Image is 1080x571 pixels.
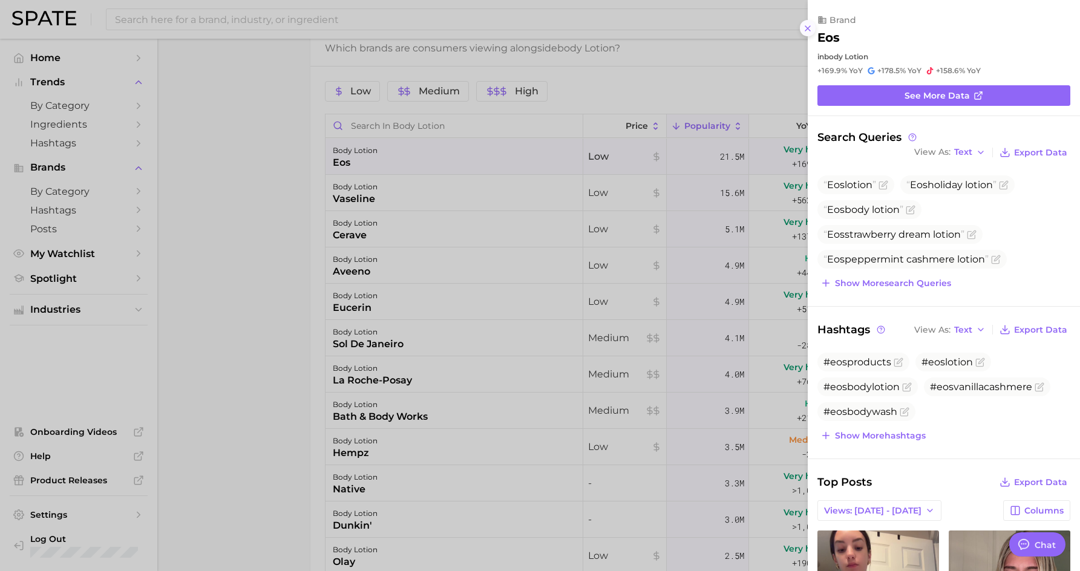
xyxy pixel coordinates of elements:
button: Flag as miscategorized or irrelevant [879,180,888,190]
span: Views: [DATE] - [DATE] [824,506,921,516]
button: View AsText [911,322,989,338]
span: YoY [908,66,921,76]
span: #eosbodywash [823,406,897,417]
span: Columns [1024,506,1064,516]
button: Export Data [997,144,1070,161]
span: #eosvanillacashmere [930,381,1032,393]
span: +169.9% [817,66,847,75]
span: brand [830,15,856,25]
button: Export Data [997,474,1070,491]
div: in [817,52,1070,61]
span: View As [914,327,951,333]
span: lotion [823,179,876,191]
span: Export Data [1014,148,1067,158]
span: #eosproducts [823,356,891,368]
span: peppermint cashmere lotion [823,253,989,265]
span: Eos [827,179,845,191]
span: Eos [827,253,845,265]
button: Flag as miscategorized or irrelevant [991,255,1001,264]
button: Views: [DATE] - [DATE] [817,500,941,521]
span: See more data [905,91,970,101]
span: Hashtags [817,321,887,338]
button: Flag as miscategorized or irrelevant [999,180,1009,190]
button: Flag as miscategorized or irrelevant [906,205,915,215]
span: Show more hashtags [835,431,926,441]
button: Show morehashtags [817,427,929,444]
button: Flag as miscategorized or irrelevant [1035,382,1044,392]
span: YoY [849,66,863,76]
span: #eoslotion [921,356,973,368]
span: +158.6% [936,66,965,75]
button: Export Data [997,321,1070,338]
button: View AsText [911,145,989,160]
span: Eos [827,204,845,215]
span: Top Posts [817,474,872,491]
span: +178.5% [877,66,906,75]
button: Flag as miscategorized or irrelevant [900,407,909,417]
span: Export Data [1014,325,1067,335]
span: Text [954,327,972,333]
button: Flag as miscategorized or irrelevant [894,357,903,367]
button: Columns [1003,500,1070,521]
span: Export Data [1014,477,1067,488]
a: See more data [817,85,1070,106]
span: body lotion [823,204,903,215]
span: holiday lotion [906,179,997,191]
span: Text [954,149,972,155]
span: strawberry dream lotion [823,229,964,240]
span: View As [914,149,951,155]
button: Flag as miscategorized or irrelevant [902,382,912,392]
h2: eos [817,30,840,45]
span: Show more search queries [835,278,951,289]
span: Search Queries [817,131,918,144]
button: Flag as miscategorized or irrelevant [975,357,985,367]
span: body lotion [824,52,868,61]
button: Show moresearch queries [817,275,954,292]
button: Flag as miscategorized or irrelevant [967,230,977,240]
span: YoY [967,66,981,76]
span: Eos [827,229,845,240]
span: Eos [910,179,928,191]
span: #eosbodylotion [823,381,900,393]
